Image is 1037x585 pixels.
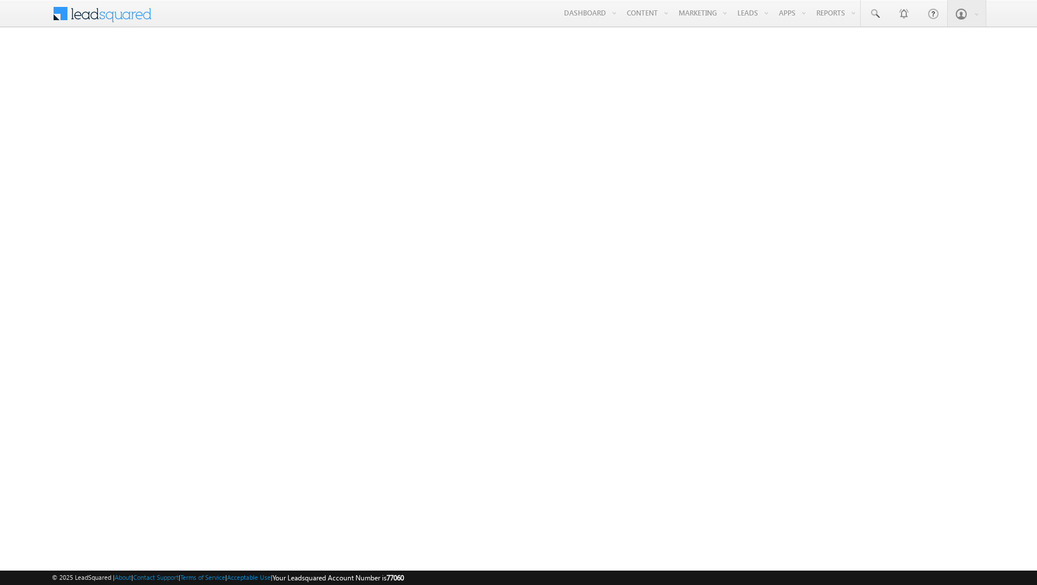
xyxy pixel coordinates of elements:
[52,572,404,583] span: © 2025 LeadSquared | | | | |
[180,573,225,581] a: Terms of Service
[387,573,404,582] span: 77060
[133,573,179,581] a: Contact Support
[115,573,131,581] a: About
[227,573,271,581] a: Acceptable Use
[273,573,404,582] span: Your Leadsquared Account Number is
